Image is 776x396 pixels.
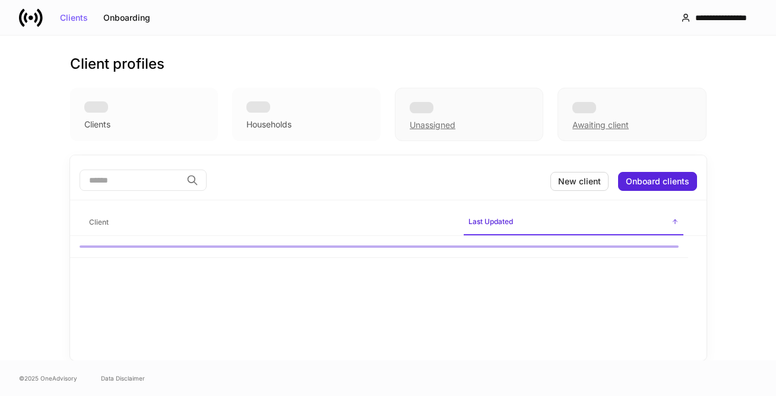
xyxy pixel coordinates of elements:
div: Awaiting client [572,119,629,131]
div: Unassigned [395,88,543,141]
div: Onboard clients [626,177,689,186]
h6: Last Updated [468,216,513,227]
div: Clients [60,14,88,22]
button: Onboard clients [618,172,697,191]
div: Onboarding [103,14,150,22]
button: Clients [52,8,96,27]
h3: Client profiles [70,55,164,74]
div: Awaiting client [558,88,706,141]
span: © 2025 OneAdvisory [19,373,77,383]
button: Onboarding [96,8,158,27]
button: New client [550,172,609,191]
a: Data Disclaimer [101,373,145,383]
div: New client [558,177,601,186]
h6: Client [89,216,109,228]
div: Clients [84,119,110,130]
span: Client [84,210,454,235]
div: Households [246,119,292,130]
div: Unassigned [410,119,455,131]
span: Last Updated [464,210,683,235]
